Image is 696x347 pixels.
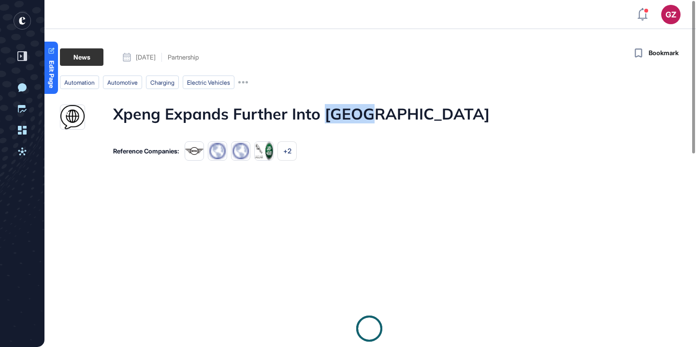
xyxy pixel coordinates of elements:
img: favicons [231,141,250,161]
div: News [60,48,103,66]
img: mini.png [185,141,204,161]
li: automotive [103,75,142,89]
img: 65be6db427f1415b5754b5c4.tmpnr53fye1 [254,141,274,161]
div: +2 [277,141,297,161]
span: Bookmark [649,48,679,58]
li: Charging [146,75,179,89]
li: automation [60,75,99,89]
h1: Xpeng Expands Further Into [GEOGRAPHIC_DATA] [113,105,490,130]
div: entrapeer-logo [14,12,31,30]
span: Edit Page [48,60,55,88]
li: Electric Vehicles [183,75,234,89]
button: Bookmark [632,46,679,60]
button: GZ [661,5,681,24]
a: Edit Page [44,42,58,94]
img: www.just-auto.com [60,105,85,129]
span: [DATE] [136,54,156,60]
div: Reference Companies: [113,148,179,154]
div: Partnership [168,54,199,60]
img: favicons [208,141,227,161]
